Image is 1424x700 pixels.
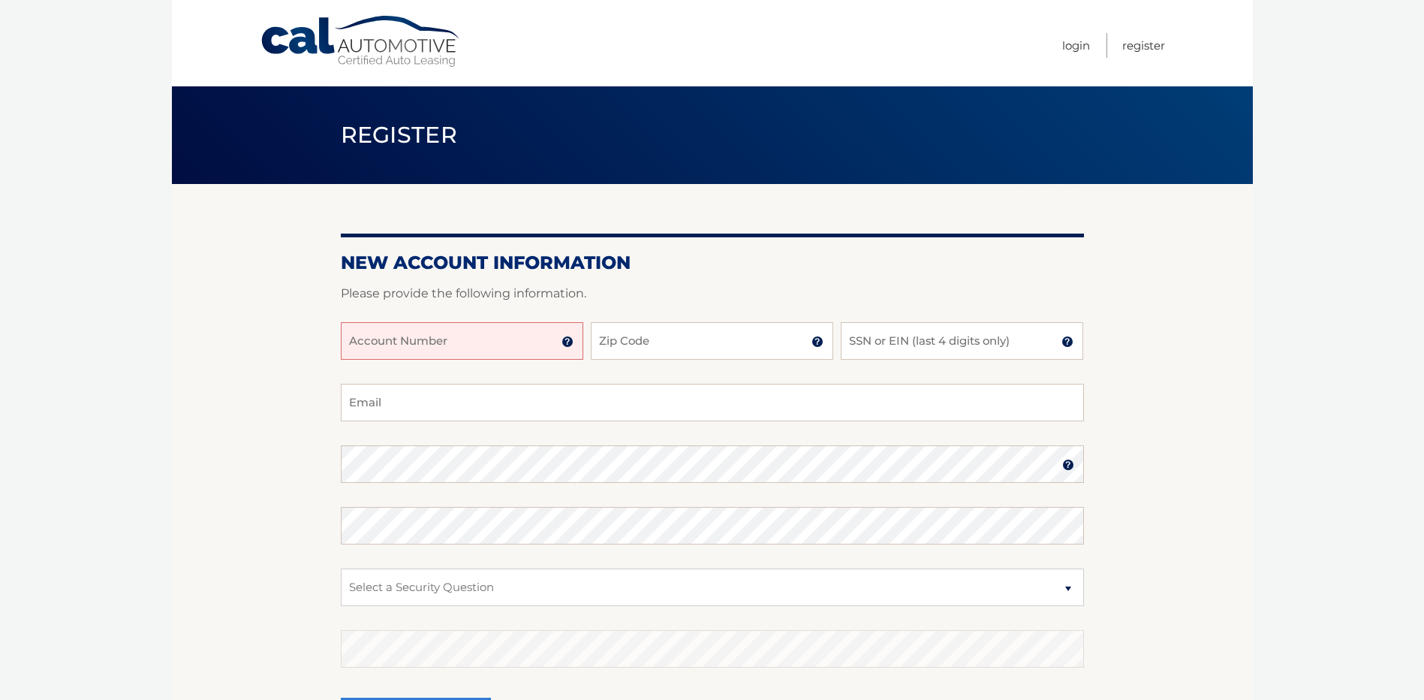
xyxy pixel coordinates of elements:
input: Zip Code [591,322,833,360]
img: tooltip.svg [811,336,823,348]
input: Email [341,384,1084,421]
img: tooltip.svg [1061,336,1073,348]
input: Account Number [341,322,583,360]
p: Please provide the following information. [341,283,1084,304]
img: tooltip.svg [561,336,574,348]
span: Register [341,121,458,149]
a: Register [1122,33,1165,58]
a: Login [1062,33,1090,58]
a: Cal Automotive [260,15,462,68]
input: SSN or EIN (last 4 digits only) [841,322,1083,360]
img: tooltip.svg [1062,459,1074,471]
h2: New Account Information [341,252,1084,274]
